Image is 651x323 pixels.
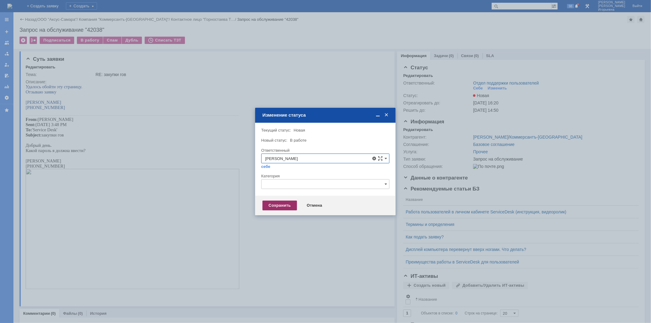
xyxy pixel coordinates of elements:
span: Сложная форма [378,156,383,161]
div: Категория [261,174,388,178]
span: Закрыть [383,112,389,118]
div: Ответственный [261,148,388,152]
span: В работе [290,138,306,143]
label: Новый статус: [261,138,288,143]
a: себе [261,164,270,169]
label: Текущий статус: [261,128,291,132]
span: Новая [294,128,305,132]
span: Удалить [372,156,377,161]
div: Изменение статуса [262,112,389,118]
span: Свернуть (Ctrl + M) [375,112,381,118]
